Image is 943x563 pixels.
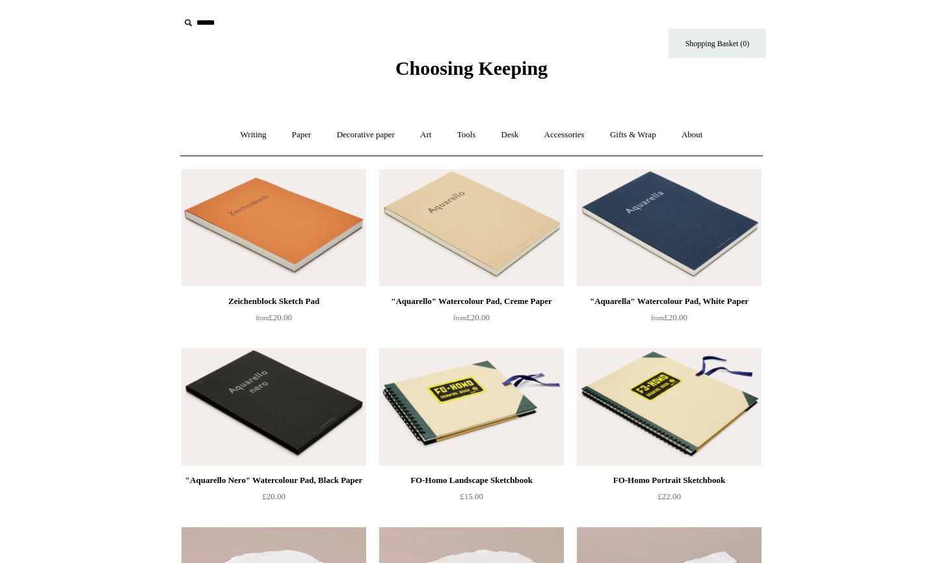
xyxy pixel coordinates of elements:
div: FO-Homo Portrait Sketchbook [580,473,758,488]
img: "Aquarello Nero" Watercolour Pad, Black Paper [181,348,366,465]
a: "Aquarella" Watercolour Pad, White Paper "Aquarella" Watercolour Pad, White Paper [577,169,762,286]
a: Tools [445,118,488,152]
a: Writing [229,118,278,152]
span: from [453,314,466,322]
span: from [651,314,664,322]
div: FO-Homo Landscape Sketchbook [382,473,561,488]
a: Paper [280,118,323,152]
img: FO-Homo Landscape Sketchbook [379,348,564,465]
a: "Aquarella" Watercolour Pad, White Paper from£20.00 [577,294,762,347]
a: Gifts & Wrap [598,118,668,152]
div: "Aquarello" Watercolour Pad, Creme Paper [382,294,561,309]
a: FO-Homo Portrait Sketchbook £22.00 [577,473,762,526]
a: FO-Homo Landscape Sketchbook £15.00 [379,473,564,526]
span: Choosing Keeping [395,57,548,79]
span: £20.00 [262,491,286,501]
a: FO-Homo Landscape Sketchbook FO-Homo Landscape Sketchbook [379,348,564,465]
a: "Aquarello Nero" Watercolour Pad, Black Paper "Aquarello Nero" Watercolour Pad, Black Paper [181,348,366,465]
div: "Aquarello Nero" Watercolour Pad, Black Paper [185,473,363,488]
div: Zeichenblock Sketch Pad [185,294,363,309]
a: "Aquarello Nero" Watercolour Pad, Black Paper £20.00 [181,473,366,526]
span: £20.00 [453,312,490,322]
a: "Aquarello" Watercolour Pad, Creme Paper "Aquarello" Watercolour Pad, Creme Paper [379,169,564,286]
a: Desk [490,118,531,152]
a: FO-Homo Portrait Sketchbook FO-Homo Portrait Sketchbook [577,348,762,465]
img: Zeichenblock Sketch Pad [181,169,366,286]
img: "Aquarella" Watercolour Pad, White Paper [577,169,762,286]
img: FO-Homo Portrait Sketchbook [577,348,762,465]
a: Shopping Basket (0) [669,29,766,58]
span: £20.00 [256,312,292,322]
span: from [256,314,269,322]
a: "Aquarello" Watercolour Pad, Creme Paper from£20.00 [379,294,564,347]
img: "Aquarello" Watercolour Pad, Creme Paper [379,169,564,286]
span: £20.00 [651,312,687,322]
a: Zeichenblock Sketch Pad from£20.00 [181,294,366,347]
div: "Aquarella" Watercolour Pad, White Paper [580,294,758,309]
a: Accessories [533,118,596,152]
span: £22.00 [657,491,681,501]
a: Art [408,118,443,152]
a: Choosing Keeping [395,68,548,77]
a: Decorative paper [325,118,406,152]
a: Zeichenblock Sketch Pad Zeichenblock Sketch Pad [181,169,366,286]
a: About [670,118,715,152]
span: £15.00 [460,491,483,501]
